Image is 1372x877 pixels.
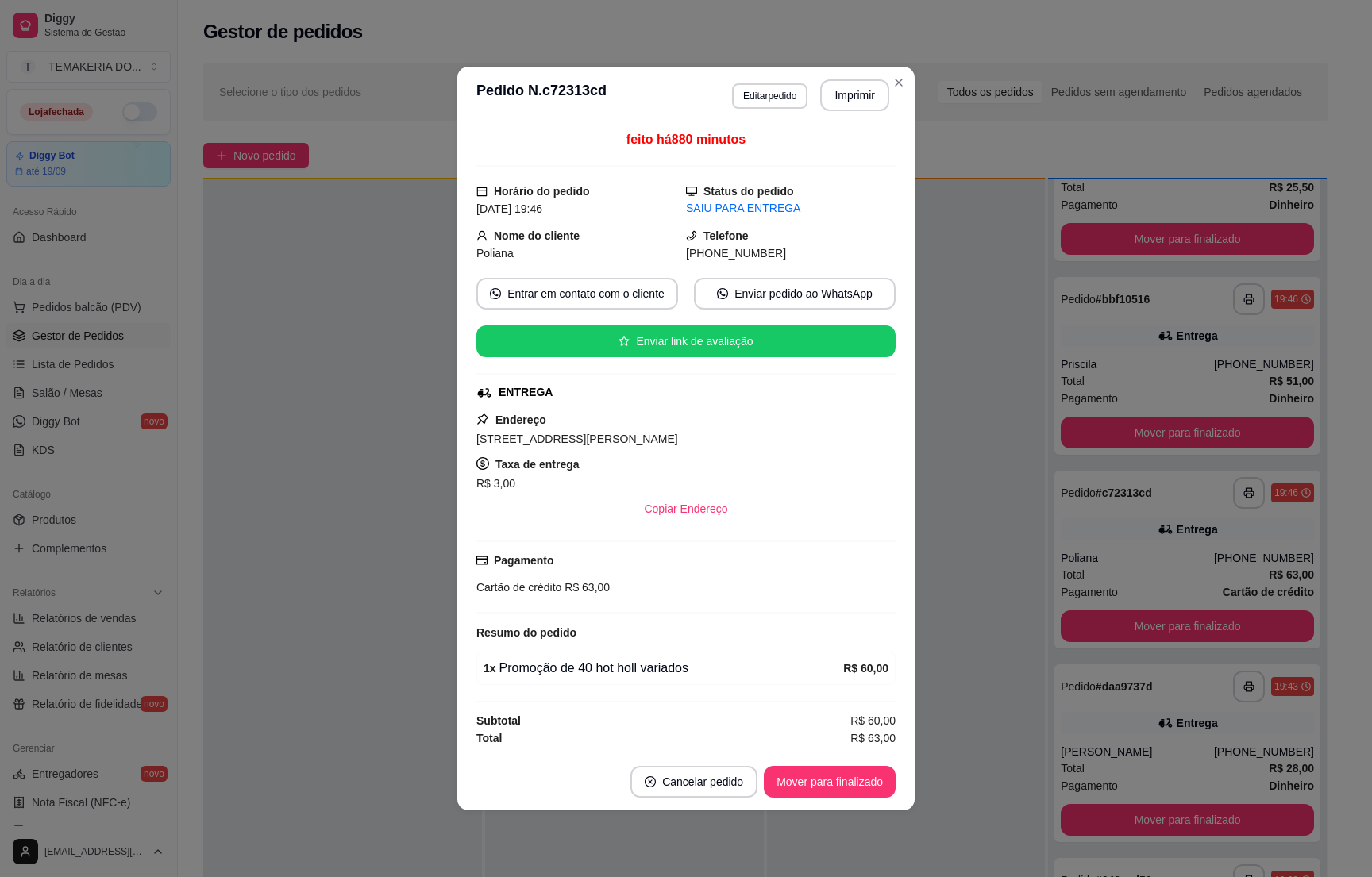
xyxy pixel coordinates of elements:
strong: Nome do cliente [494,229,580,242]
strong: Resumo do pedido [476,626,576,639]
span: R$ 60,00 [850,712,896,729]
span: star [619,336,630,347]
span: dollar [476,457,489,470]
div: SAIU PARA ENTREGA [686,200,896,217]
strong: 1 x [484,662,496,675]
h3: Pedido N. c72313cd [476,79,607,111]
button: Editarpedido [732,83,807,109]
span: Cartão de crédito [476,581,561,594]
span: pushpin [476,413,489,425]
span: Poliana [476,247,514,260]
span: whats-app [717,288,728,299]
div: ENTREGA [499,384,553,401]
span: user [476,230,488,241]
span: R$ 63,00 [850,729,896,747]
button: Close [886,70,911,95]
button: starEnviar link de avaliação [476,325,896,357]
span: whats-app [490,288,501,299]
span: R$ 63,00 [561,581,610,594]
strong: Subtotal [476,714,521,727]
span: [DATE] 19:46 [476,202,542,215]
span: credit-card [476,555,488,566]
span: desktop [686,186,697,197]
strong: R$ 60,00 [843,662,888,675]
strong: Telefone [703,229,749,242]
button: close-circleCancelar pedido [630,766,757,798]
strong: Pagamento [494,554,553,567]
span: close-circle [645,776,656,787]
div: Promoção de 40 hot holl variados [484,659,843,678]
span: R$ 3,00 [476,477,515,490]
button: Copiar Endereço [631,493,740,525]
span: phone [686,230,697,241]
span: feito há 880 minutos [626,133,746,146]
span: [STREET_ADDRESS][PERSON_NAME] [476,433,678,445]
button: Imprimir [820,79,889,111]
strong: Horário do pedido [494,185,590,198]
strong: Endereço [495,413,546,426]
button: Mover para finalizado [764,766,896,798]
button: whats-appEntrar em contato com o cliente [476,278,678,310]
span: [PHONE_NUMBER] [686,247,786,260]
button: whats-appEnviar pedido ao WhatsApp [694,278,896,310]
strong: Taxa de entrega [495,458,580,471]
strong: Status do pedido [703,185,794,198]
span: calendar [476,186,488,197]
strong: Total [476,732,502,744]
